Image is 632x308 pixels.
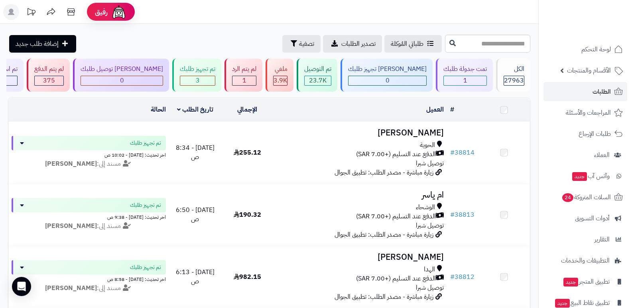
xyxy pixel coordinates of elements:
span: الدفع عند التسليم (+7.00 SAR) [356,150,436,159]
span: الدفع عند التسليم (+7.00 SAR) [356,212,436,221]
span: الطلبات [593,86,611,97]
span: زيارة مباشرة - مصدر الطلب: تطبيق الجوال [335,292,433,302]
span: 375 [43,76,55,85]
span: # [450,210,455,220]
span: 27963 [504,76,524,85]
span: [DATE] - 8:34 ص [176,143,215,162]
button: تصفية [282,35,321,53]
span: توصيل شبرا [416,159,444,168]
a: أدوات التسويق [543,209,627,228]
a: التطبيقات والخدمات [543,251,627,270]
a: #38814 [450,148,474,157]
div: الكل [504,65,524,74]
span: الهدا [424,265,435,274]
span: 23.7K [309,76,327,85]
div: تم تجهيز طلبك [180,65,215,74]
span: التقارير [595,234,610,245]
span: توصيل شبرا [416,283,444,292]
span: 255.12 [234,148,261,157]
a: إضافة طلب جديد [9,35,76,53]
span: التطبيقات والخدمات [561,255,610,266]
span: # [450,272,455,282]
span: تصدير الطلبات [341,39,376,49]
a: ملغي 3.9K [264,59,295,92]
div: 375 [35,76,63,85]
a: العملاء [543,145,627,165]
span: 0 [120,76,124,85]
div: 23730 [305,76,331,85]
img: ai-face.png [111,4,127,20]
span: الدفع عند التسليم (+7.00 SAR) [356,274,436,283]
span: 1 [463,76,467,85]
span: جديد [555,299,570,308]
span: جديد [563,278,578,286]
a: #38813 [450,210,474,220]
div: اخر تحديث: [DATE] - 10:02 ص [12,150,166,159]
div: [PERSON_NAME] توصيل طلبك [81,65,163,74]
span: إضافة طلب جديد [16,39,59,49]
a: تطبيق المتجرجديد [543,272,627,291]
span: [DATE] - 6:50 ص [176,205,215,224]
span: 24 [562,193,573,202]
span: 3.9K [274,76,287,85]
a: لم يتم الرد 1 [223,59,264,92]
a: #38812 [450,272,474,282]
a: تصدير الطلبات [323,35,382,53]
div: 0 [348,76,426,85]
a: العميل [426,105,444,114]
a: وآتس آبجديد [543,167,627,186]
h3: [PERSON_NAME] [277,253,444,262]
span: العملاء [594,149,610,161]
span: تم تجهيز طلبك [130,201,161,209]
a: [PERSON_NAME] تجهيز طلبك 0 [339,59,434,92]
span: لوحة التحكم [581,44,611,55]
span: الأقسام والمنتجات [567,65,611,76]
span: # [450,148,455,157]
span: جديد [572,172,587,181]
a: لم يتم الدفع 375 [25,59,71,92]
a: الكل27963 [494,59,532,92]
h3: ام ياسر [277,190,444,200]
a: # [450,105,454,114]
div: [PERSON_NAME] تجهيز طلبك [348,65,427,74]
h3: [PERSON_NAME] [277,128,444,137]
div: لم يتم الدفع [34,65,64,74]
strong: [PERSON_NAME] [45,159,97,169]
div: 0 [81,76,163,85]
a: تم التوصيل 23.7K [295,59,339,92]
span: طلباتي المُوكلة [391,39,423,49]
a: طلباتي المُوكلة [384,35,442,53]
a: الطلبات [543,82,627,101]
div: اخر تحديث: [DATE] - 8:58 ص [12,275,166,283]
span: 982.15 [234,272,261,282]
a: الإجمالي [237,105,257,114]
a: تحديثات المنصة [21,4,41,22]
strong: [PERSON_NAME] [45,283,97,293]
div: لم يتم الرد [232,65,256,74]
div: Open Intercom Messenger [12,277,31,296]
span: 1 [242,76,246,85]
div: 1 [232,76,256,85]
div: اخر تحديث: [DATE] - 9:38 ص [12,212,166,221]
div: مسند إلى: [6,222,172,231]
span: 3 [196,76,200,85]
div: تمت جدولة طلبك [443,65,487,74]
a: المراجعات والأسئلة [543,103,627,122]
span: زيارة مباشرة - مصدر الطلب: تطبيق الجوال [335,230,433,239]
a: الحالة [151,105,166,114]
span: زيارة مباشرة - مصدر الطلب: تطبيق الجوال [335,168,433,177]
span: الوشحاء [416,203,435,212]
a: لوحة التحكم [543,40,627,59]
a: تم تجهيز طلبك 3 [171,59,223,92]
div: تم التوصيل [304,65,331,74]
span: الحوية [420,141,435,150]
strong: [PERSON_NAME] [45,221,97,231]
span: أدوات التسويق [575,213,610,224]
span: المراجعات والأسئلة [566,107,611,118]
a: طلبات الإرجاع [543,124,627,143]
span: 0 [386,76,390,85]
span: تم تجهيز طلبك [130,139,161,147]
span: [DATE] - 6:13 ص [176,267,215,286]
span: طلبات الإرجاع [579,128,611,139]
span: تم تجهيز طلبك [130,263,161,271]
